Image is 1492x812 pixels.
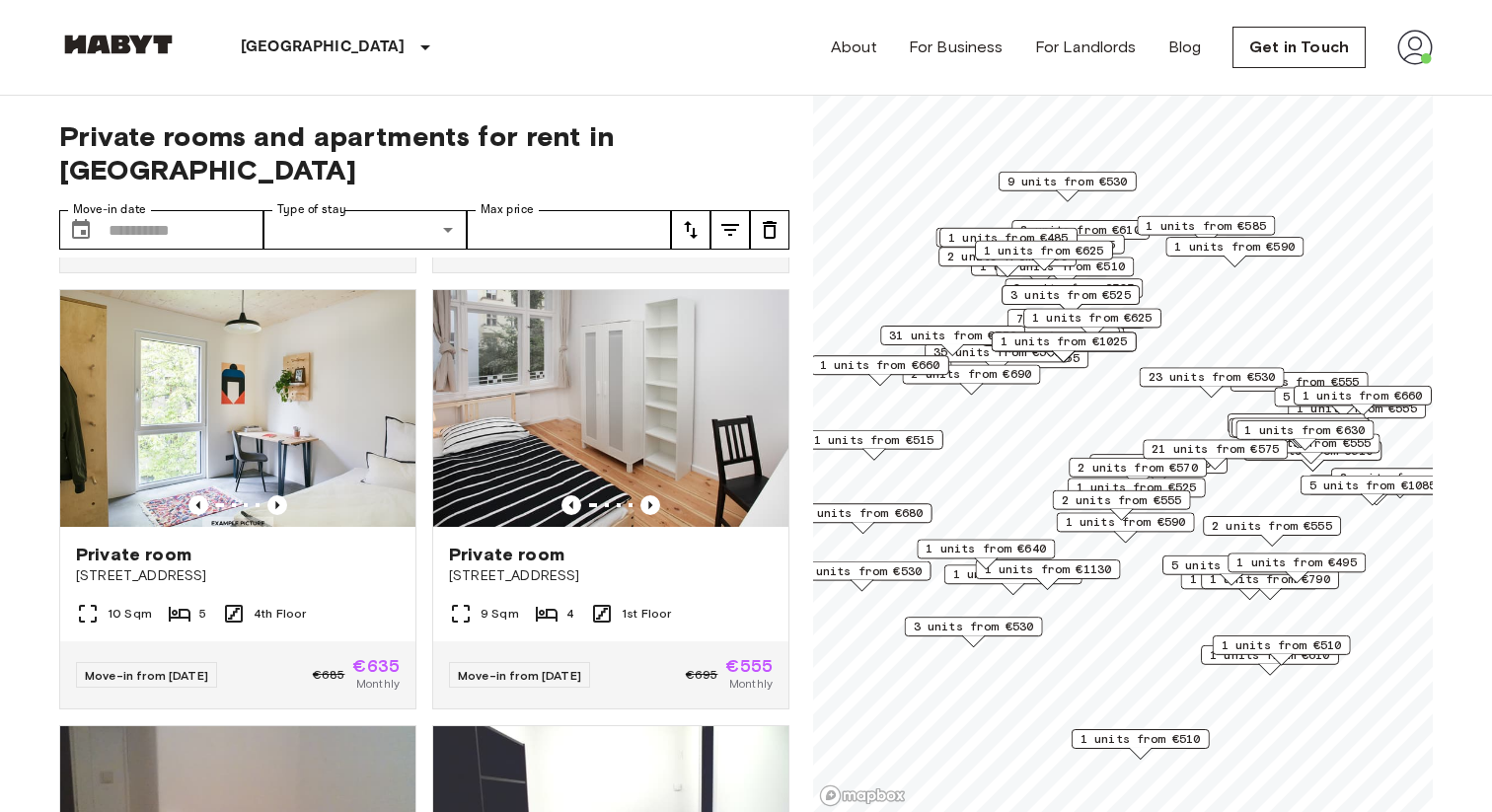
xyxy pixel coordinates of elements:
div: Map marker [1023,308,1161,338]
div: Map marker [1068,478,1206,508]
div: Map marker [1203,516,1341,547]
div: Map marker [996,257,1134,287]
span: Private rooms and apartments for rent in [GEOGRAPHIC_DATA] [59,119,789,186]
span: 1 units from €680 [803,504,924,522]
a: Get in Touch [1232,27,1366,68]
div: Map marker [1165,237,1304,267]
div: Map marker [987,235,1125,265]
div: Map marker [905,617,1043,647]
span: €555 [725,657,773,675]
div: Map marker [1229,418,1367,449]
label: Move-in date [73,201,146,218]
img: Habyt [59,35,178,54]
span: 4 units from €605 [1098,455,1219,473]
a: Blog [1168,36,1202,59]
span: 1 units from €640 [926,540,1046,557]
span: 7 units from €585 [1016,310,1137,328]
span: 2 units from €570 [1078,459,1198,477]
div: Map marker [917,539,1055,569]
div: Map marker [1005,278,1143,309]
div: Map marker [935,228,1081,258]
span: 1 units from €485 [948,229,1069,247]
span: 5 units from €660 [1283,388,1403,406]
div: Map marker [1243,441,1381,472]
span: 3 units from €555 [996,236,1116,254]
span: 1 units from €625 [984,242,1104,259]
span: 3 units from €530 [914,618,1034,635]
div: Map marker [1053,490,1191,521]
span: 1 units from €625 [1032,309,1153,327]
span: 2 units from €600 [1340,469,1460,486]
label: Type of stay [277,201,346,218]
div: Map marker [1242,433,1380,464]
div: Map marker [1231,417,1370,448]
button: Previous image [188,495,208,515]
a: For Business [909,36,1004,59]
span: 2 units from €565 [947,248,1068,265]
button: Previous image [561,495,581,515]
div: Map marker [1002,285,1140,316]
span: €685 [313,666,345,684]
span: Private room [449,543,564,566]
div: Map marker [1140,367,1285,398]
p: [GEOGRAPHIC_DATA] [241,36,406,59]
div: Map marker [794,503,932,534]
div: Map marker [902,364,1040,395]
button: Previous image [640,495,660,515]
a: For Landlords [1035,36,1137,59]
span: 1 units from €590 [1066,513,1186,531]
span: 4th Floor [254,605,306,623]
a: About [831,36,877,59]
span: 1 units from €555 [1251,434,1372,452]
span: 31 units from €570 [889,327,1016,344]
span: 1 units from €510 [1081,730,1201,748]
a: Marketing picture of unit DE-01-232-03MPrevious imagePrevious imagePrivate room[STREET_ADDRESS]9 ... [432,289,789,709]
div: Map marker [1228,553,1366,583]
span: Monthly [356,675,400,693]
a: Mapbox logo [819,784,906,807]
div: Map marker [1274,387,1412,417]
div: Map marker [1213,635,1351,666]
button: Previous image [267,495,287,515]
div: Map marker [1143,439,1288,470]
img: avatar [1397,30,1433,65]
img: Marketing picture of unit DE-01-232-03M [433,290,788,527]
div: Map marker [950,348,1088,379]
div: Map marker [1288,399,1426,429]
div: Map marker [1181,569,1319,600]
span: 1 units from €645 [1236,414,1357,432]
a: Marketing picture of unit DE-01-009-02QPrevious imagePrevious imagePrivate room[STREET_ADDRESS]10... [59,289,416,709]
div: Map marker [1011,220,1150,251]
div: Map marker [1057,512,1195,543]
span: [STREET_ADDRESS] [449,566,773,586]
div: Map marker [793,561,932,592]
div: Map marker [1228,413,1366,444]
label: Max price [481,201,534,218]
div: Map marker [1301,476,1446,506]
span: 1 units from €610 [1210,646,1330,664]
div: Map marker [1235,420,1374,451]
div: Map marker [975,241,1113,271]
span: 1 units from €515 [814,431,934,449]
span: [STREET_ADDRESS] [76,566,400,586]
div: Map marker [811,355,949,386]
div: Map marker [976,559,1121,590]
span: 5 [199,605,206,623]
span: 1 units from €590 [1174,238,1295,256]
button: tune [750,210,789,250]
span: Move-in from [DATE] [458,668,581,683]
div: Map marker [1162,555,1301,586]
button: tune [671,210,710,250]
span: 4 [566,605,574,623]
span: 1 units from €1025 [1001,332,1128,350]
span: 1 units from €510 [1222,636,1342,654]
span: 1st Floor [622,605,671,623]
span: Move-in from [DATE] [85,668,208,683]
span: Private room [76,543,191,566]
span: 5 units from €1085 [1309,477,1437,494]
div: Map marker [992,332,1137,362]
span: 9 Sqm [481,605,519,623]
span: 1 units from €660 [1303,387,1423,405]
span: 10 Sqm [108,605,152,623]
